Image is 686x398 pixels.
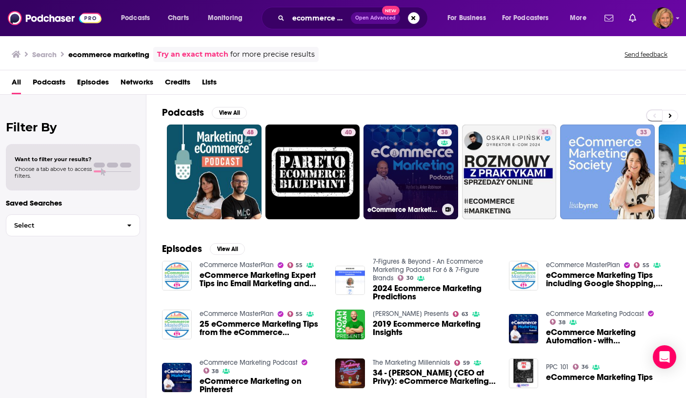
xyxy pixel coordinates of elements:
img: 2019 Ecommerce Marketing Insights [335,310,365,339]
span: For Podcasters [502,11,549,25]
span: For Business [447,11,486,25]
a: 33 [560,125,655,219]
a: Show notifications dropdown [625,10,640,26]
span: 38 [559,320,565,325]
a: Networks [121,74,153,94]
a: Charts [161,10,195,26]
a: 34 [538,128,552,136]
img: eCommerce Marketing Tips including Google Shopping, Email Marketing, and Personalisation [509,261,539,291]
a: Credits [165,74,190,94]
div: Search podcasts, credits, & more... [271,7,437,29]
span: 34 - [PERSON_NAME] (CEO at Privy): eCommerce Marketing 101 [373,369,497,385]
img: eCommerce Marketing Expert Tips inc Email Marketing and Brand [162,261,192,291]
span: 63 [462,312,468,316]
a: 38eCommerce Marketing Podcast [363,125,458,219]
a: The Marketing Millennials [373,358,450,367]
h2: Filter By [6,120,140,134]
a: EpisodesView All [162,243,245,255]
a: 34 [462,125,557,219]
span: Podcasts [33,74,65,94]
a: eCommerce Marketing Tips including Google Shopping, Email Marketing, and Personalisation [546,271,670,288]
a: 38 [437,128,452,136]
span: Select [6,222,119,229]
a: 40 [265,125,360,219]
a: eCommerce Marketing Automation - with Kaitlyn Study [509,314,539,344]
span: Podcasts [121,11,150,25]
a: eCommerce MasterPlan [200,310,274,318]
img: eCommerce Marketing on Pinterest [162,363,192,393]
button: Send feedback [622,50,670,59]
a: 59 [454,360,470,366]
span: Open Advanced [355,16,396,21]
a: eCommerce Marketing Expert Tips inc Email Marketing and Brand [200,271,324,288]
button: open menu [441,10,498,26]
a: PPC 101 [546,363,569,371]
a: 33 [636,128,651,136]
span: Logged in as LauraHVM [652,7,673,29]
button: open menu [201,10,255,26]
span: Want to filter your results? [15,156,92,163]
button: Show profile menu [652,7,673,29]
span: 48 [247,128,254,138]
div: Open Intercom Messenger [653,345,676,369]
a: eCommerce Marketing Podcast [200,358,298,367]
h3: Search [32,50,57,59]
a: 25 eCommerce Marketing Tips from the eCommerce MasterPlan Virtual Summit [200,320,324,336]
img: 2024 Ecommerce Marketing Predictions [335,266,365,295]
a: 55 [287,311,303,317]
span: 38 [441,128,448,138]
a: 2024 Ecommerce Marketing Predictions [373,284,497,301]
a: 40 [341,128,356,136]
img: 25 eCommerce Marketing Tips from the eCommerce MasterPlan Virtual Summit [162,310,192,339]
a: Lists [202,74,217,94]
input: Search podcasts, credits, & more... [288,10,351,26]
a: 63 [453,311,468,317]
a: 2019 Ecommerce Marketing Insights [373,320,497,336]
span: for more precise results [230,49,315,60]
a: 38 [203,368,219,374]
a: eCommerce Marketing Podcast [546,310,644,318]
h2: Episodes [162,243,202,255]
a: eCommerce MasterPlan [200,261,274,269]
span: Charts [168,11,189,25]
span: 34 [542,128,548,138]
button: Open AdvancedNew [351,12,400,24]
a: Noah Kagan Presents [373,310,449,318]
a: 55 [287,262,303,268]
a: PodcastsView All [162,106,247,119]
span: 36 [582,365,588,369]
span: 30 [406,276,413,280]
span: Choose a tab above to access filters. [15,166,92,179]
span: 55 [296,263,303,268]
span: 59 [463,361,470,365]
a: eCommerce Marketing Tips [546,373,653,381]
a: 48 [243,128,258,136]
h3: ecommerce marketing [68,50,149,59]
a: Podchaser - Follow, Share and Rate Podcasts [8,9,101,27]
h3: eCommerce Marketing Podcast [367,206,438,214]
button: open menu [114,10,162,26]
a: Episodes [77,74,109,94]
a: eCommerce Marketing Automation - with Kaitlyn Study [546,328,670,345]
span: More [570,11,586,25]
a: eCommerce Marketing on Pinterest [200,377,324,394]
a: 34 - Ben Jabbawy (CEO at Privy): eCommerce Marketing 101 [335,358,365,388]
span: All [12,74,21,94]
a: 7-Figures & Beyond - An Ecommerce Marketing Podcast For 6 & 7-Figure Brands [373,257,483,282]
a: 36 [573,364,588,370]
